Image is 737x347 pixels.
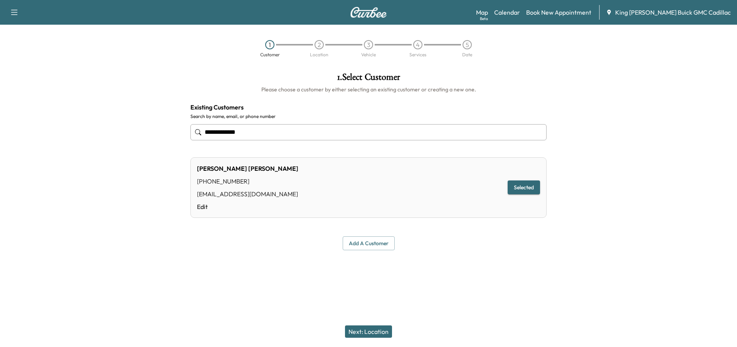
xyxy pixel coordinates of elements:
div: [EMAIL_ADDRESS][DOMAIN_NAME] [197,189,298,199]
div: Customer [260,52,280,57]
div: [PERSON_NAME] [PERSON_NAME] [197,164,298,173]
button: Selected [508,180,540,195]
div: 5 [463,40,472,49]
img: Curbee Logo [350,7,387,18]
div: Date [462,52,472,57]
div: [PHONE_NUMBER] [197,177,298,186]
div: 2 [315,40,324,49]
h4: Existing Customers [190,103,547,112]
div: 4 [413,40,422,49]
div: 3 [364,40,373,49]
a: Edit [197,202,298,211]
div: Location [310,52,328,57]
a: MapBeta [476,8,488,17]
h6: Please choose a customer by either selecting an existing customer or creating a new one. [190,86,547,93]
button: Add a customer [343,236,395,251]
label: Search by name, email, or phone number [190,113,547,120]
a: Book New Appointment [526,8,591,17]
div: Beta [480,16,488,22]
button: Next: Location [345,325,392,338]
div: Vehicle [361,52,376,57]
div: Services [409,52,426,57]
div: 1 [265,40,274,49]
span: King [PERSON_NAME] Buick GMC Cadillac [615,8,731,17]
a: Calendar [494,8,520,17]
h1: 1 . Select Customer [190,72,547,86]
